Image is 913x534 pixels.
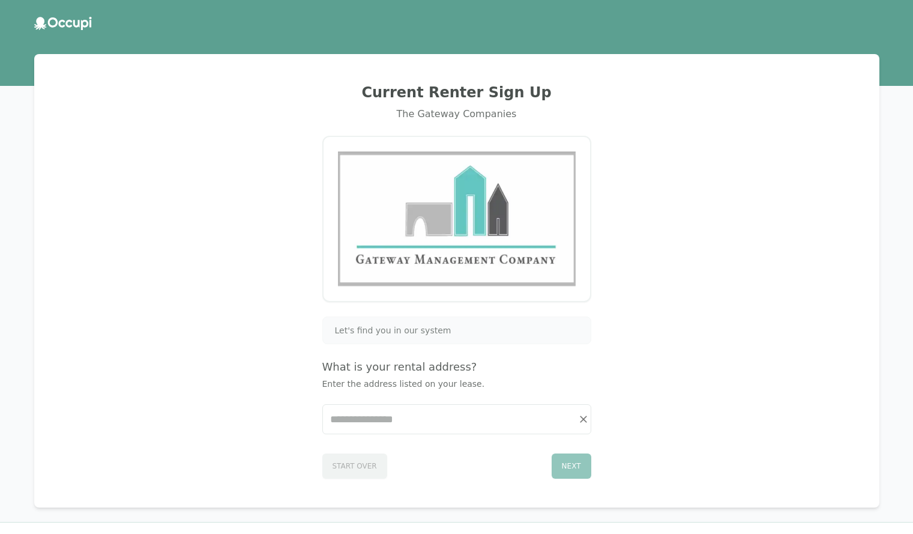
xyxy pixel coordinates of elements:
[338,151,576,287] img: Gateway Management
[49,107,865,121] div: The Gateway Companies
[575,411,592,428] button: Clear
[335,324,451,336] span: Let's find you in our system
[323,405,591,434] input: Start typing...
[322,378,591,390] p: Enter the address listed on your lease.
[49,83,865,102] h2: Current Renter Sign Up
[322,359,591,375] h4: What is your rental address?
